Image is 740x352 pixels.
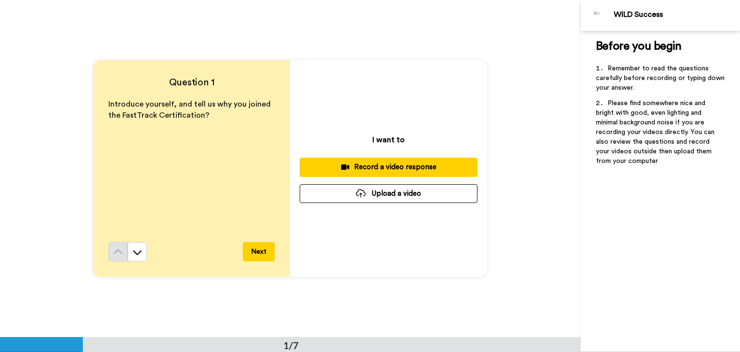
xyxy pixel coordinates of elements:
h4: Question 1 [108,76,275,89]
span: Please find somewhere nice and bright with good, even lighting and minimal background noise if yo... [596,100,716,164]
p: I want to [372,134,405,146]
span: Remember to read the questions carefully before recording or typing down your answer. [596,65,727,91]
button: Upload a video [300,184,477,203]
span: Before you begin [596,41,681,52]
img: Profile Image [586,4,609,27]
span: Introduce yourself, and tell us why you joined the FastTrack Certification? [108,100,273,119]
button: Record a video response [300,158,477,176]
div: 1/7 [268,338,314,352]
button: Next [243,242,275,261]
div: WILD Success [614,10,740,19]
div: Record a video response [307,162,470,172]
